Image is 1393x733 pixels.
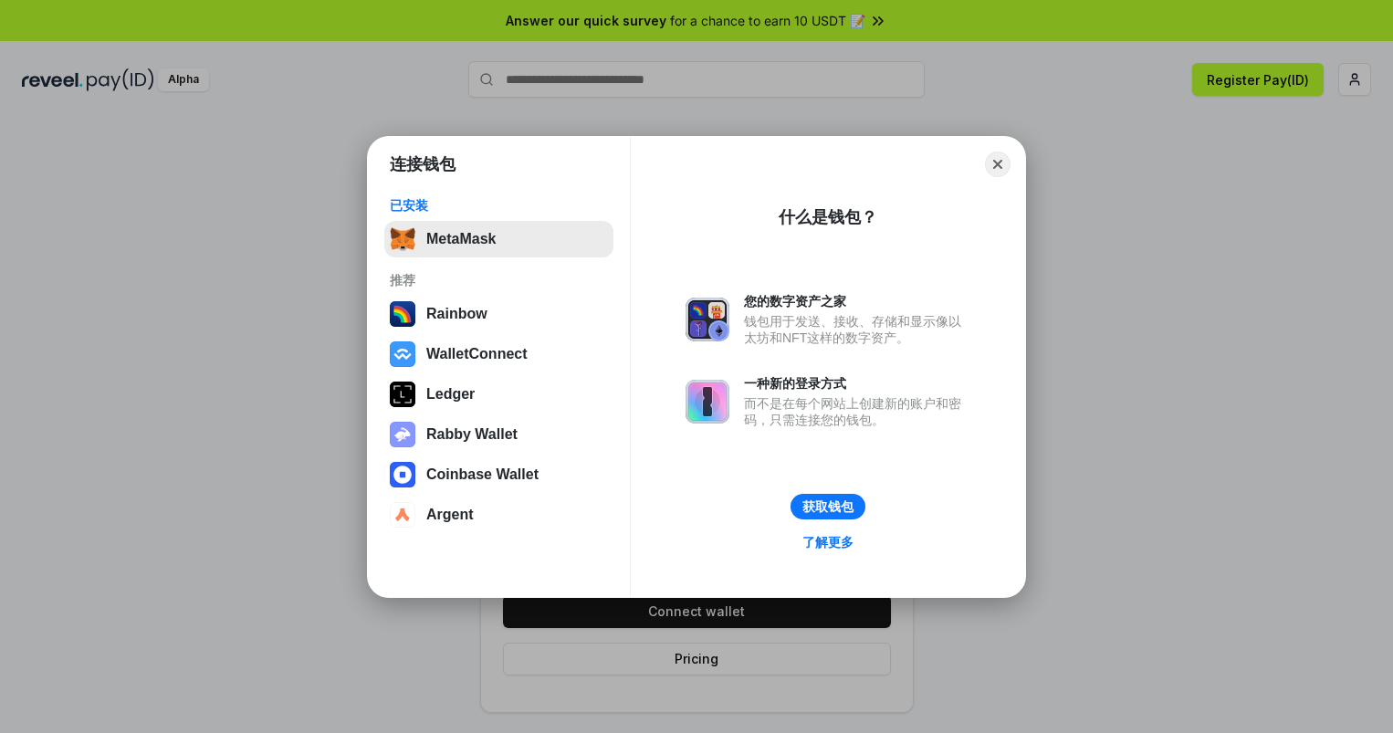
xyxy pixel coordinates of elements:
img: svg+xml,%3Csvg%20width%3D%2228%22%20height%3D%2228%22%20viewBox%3D%220%200%2028%2028%22%20fill%3D... [390,462,415,487]
div: Rainbow [426,306,487,322]
button: Rabby Wallet [384,416,613,453]
button: MetaMask [384,221,613,257]
div: 已安装 [390,197,608,214]
img: svg+xml,%3Csvg%20xmlns%3D%22http%3A%2F%2Fwww.w3.org%2F2000%2Fsvg%22%20fill%3D%22none%22%20viewBox... [686,380,729,424]
img: svg+xml,%3Csvg%20width%3D%2228%22%20height%3D%2228%22%20viewBox%3D%220%200%2028%2028%22%20fill%3D... [390,502,415,528]
div: Argent [426,507,474,523]
div: Ledger [426,386,475,403]
img: svg+xml,%3Csvg%20fill%3D%22none%22%20height%3D%2233%22%20viewBox%3D%220%200%2035%2033%22%20width%... [390,226,415,252]
img: svg+xml,%3Csvg%20width%3D%22120%22%20height%3D%22120%22%20viewBox%3D%220%200%20120%20120%22%20fil... [390,301,415,327]
button: 获取钱包 [791,494,865,519]
button: Coinbase Wallet [384,456,613,493]
div: Coinbase Wallet [426,466,539,483]
div: 获取钱包 [802,498,854,515]
button: Ledger [384,376,613,413]
h1: 连接钱包 [390,153,456,175]
a: 了解更多 [791,530,864,554]
img: svg+xml,%3Csvg%20xmlns%3D%22http%3A%2F%2Fwww.w3.org%2F2000%2Fsvg%22%20fill%3D%22none%22%20viewBox... [390,422,415,447]
img: svg+xml,%3Csvg%20xmlns%3D%22http%3A%2F%2Fwww.w3.org%2F2000%2Fsvg%22%20width%3D%2228%22%20height%3... [390,382,415,407]
div: 什么是钱包？ [779,206,877,228]
button: Argent [384,497,613,533]
button: Close [985,152,1011,177]
img: svg+xml,%3Csvg%20width%3D%2228%22%20height%3D%2228%22%20viewBox%3D%220%200%2028%2028%22%20fill%3D... [390,341,415,367]
div: MetaMask [426,231,496,247]
div: WalletConnect [426,346,528,362]
img: svg+xml,%3Csvg%20xmlns%3D%22http%3A%2F%2Fwww.w3.org%2F2000%2Fsvg%22%20fill%3D%22none%22%20viewBox... [686,298,729,341]
div: 一种新的登录方式 [744,375,970,392]
div: Rabby Wallet [426,426,518,443]
div: 推荐 [390,272,608,288]
div: 您的数字资产之家 [744,293,970,309]
button: Rainbow [384,296,613,332]
div: 钱包用于发送、接收、存储和显示像以太坊和NFT这样的数字资产。 [744,313,970,346]
div: 了解更多 [802,534,854,550]
button: WalletConnect [384,336,613,372]
div: 而不是在每个网站上创建新的账户和密码，只需连接您的钱包。 [744,395,970,428]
